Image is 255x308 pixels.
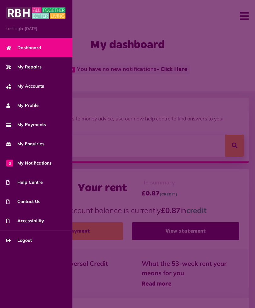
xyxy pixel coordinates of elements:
[6,102,39,109] span: My Profile
[6,160,52,166] span: My Notifications
[6,218,44,224] span: Accessibility
[6,121,46,128] span: My Payments
[6,237,32,244] span: Logout
[6,141,44,147] span: My Enquiries
[6,44,41,51] span: Dashboard
[6,6,65,20] img: MyRBH
[6,160,13,166] span: 0
[6,83,44,90] span: My Accounts
[6,64,42,70] span: My Repairs
[6,179,43,186] span: Help Centre
[6,198,40,205] span: Contact Us
[6,26,66,32] span: Last login: [DATE]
